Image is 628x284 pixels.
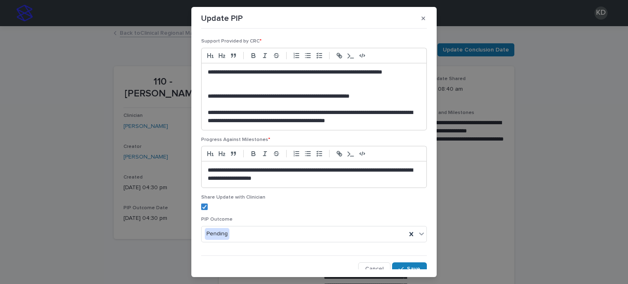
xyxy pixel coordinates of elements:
[365,266,384,272] span: Cancel
[358,262,390,275] button: Cancel
[201,137,270,142] span: Progress Against Milestones
[205,228,229,240] div: Pending
[201,13,243,23] p: Update PIP
[201,195,265,200] span: Share Update with Clinician
[407,266,420,272] span: Save
[392,262,427,275] button: Save
[201,39,262,44] span: Support Provided by CRC
[201,217,233,222] span: PIP Outcome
